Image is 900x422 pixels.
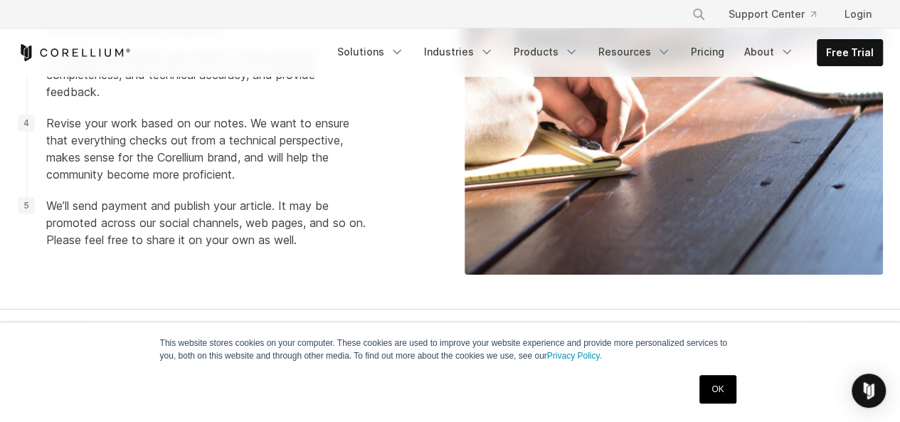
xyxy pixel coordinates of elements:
[682,39,733,65] a: Pricing
[817,40,882,65] a: Free Trial
[686,1,711,27] button: Search
[415,39,502,65] a: Industries
[852,374,886,408] div: Open Intercom Messenger
[674,1,883,27] div: Navigation Menu
[329,39,413,65] a: Solutions
[833,1,883,27] a: Login
[18,115,366,183] li: Revise your work based on our notes. We want to ensure that everything checks out from a technica...
[736,39,803,65] a: About
[18,197,366,248] li: We’ll send payment and publish your article. It may be promoted across our social channels, web p...
[547,351,602,361] a: Privacy Policy.
[329,39,883,66] div: Navigation Menu
[590,39,679,65] a: Resources
[717,1,827,27] a: Support Center
[160,337,741,362] p: This website stores cookies on your computer. These cookies are used to improve your website expe...
[18,44,131,61] a: Corellium Home
[699,375,736,403] a: OK
[505,39,587,65] a: Products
